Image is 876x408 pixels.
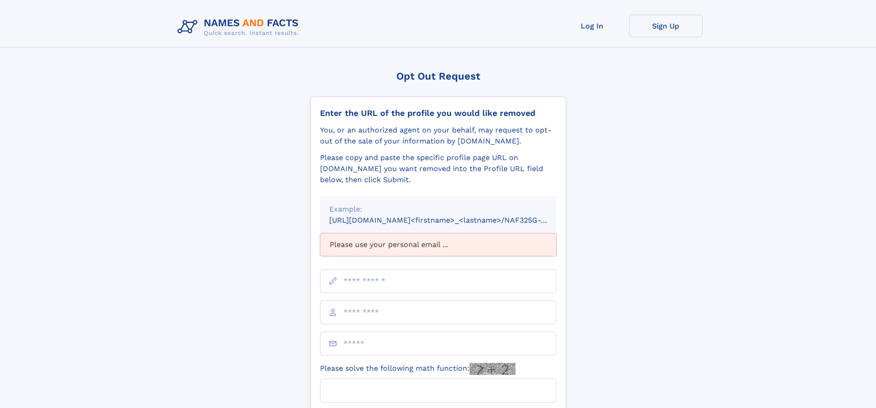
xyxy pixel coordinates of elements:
div: Example: [329,204,547,215]
div: Please use your personal email ... [320,233,556,256]
div: You, or an authorized agent on your behalf, may request to opt-out of the sale of your informatio... [320,125,556,147]
img: Logo Names and Facts [174,15,306,40]
a: Sign Up [629,15,703,37]
a: Log In [555,15,629,37]
div: Please copy and paste the specific profile page URL on [DOMAIN_NAME] you want removed into the Pr... [320,152,556,185]
div: Enter the URL of the profile you would like removed [320,108,556,118]
label: Please solve the following math function: [320,363,515,375]
div: Opt Out Request [310,70,566,82]
small: [URL][DOMAIN_NAME]<firstname>_<lastname>/NAF325G-xxxxxxxx [329,216,574,224]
